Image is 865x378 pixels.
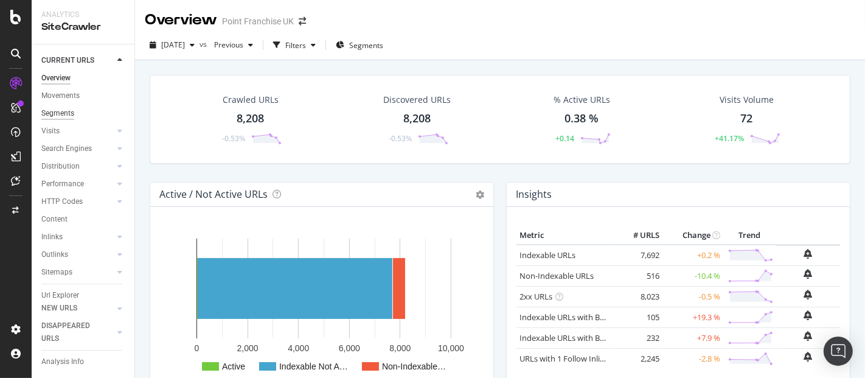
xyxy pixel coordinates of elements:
[403,111,431,127] div: 8,208
[159,186,268,203] h4: Active / Not Active URLs
[519,270,594,281] a: Non-Indexable URLs
[519,250,575,261] a: Indexable URLs
[41,178,84,191] div: Performance
[662,327,723,348] td: +7.9 %
[723,226,776,245] th: Trend
[209,40,243,50] span: Previous
[614,286,662,307] td: 8,023
[516,186,552,203] h4: Insights
[438,343,464,353] text: 10,000
[614,348,662,369] td: 2,245
[41,125,60,138] div: Visits
[41,54,94,67] div: CURRENT URLS
[565,111,599,127] div: 0.38 %
[389,133,412,144] div: -0.53%
[41,107,126,120] a: Segments
[41,248,68,261] div: Outlinks
[161,40,185,50] span: 2025 Oct. 15th
[41,125,114,138] a: Visits
[516,226,614,245] th: Metric
[195,343,200,353] text: 0
[268,35,321,55] button: Filters
[41,355,126,368] a: Analysis Info
[145,35,200,55] button: [DATE]
[804,290,813,299] div: bell-plus
[804,331,813,341] div: bell-plus
[720,94,774,106] div: Visits Volume
[824,337,853,366] div: Open Intercom Messenger
[41,20,125,34] div: SiteCrawler
[804,269,813,279] div: bell-plus
[519,291,552,302] a: 2xx URLs
[41,72,126,85] a: Overview
[41,231,114,243] a: Inlinks
[614,327,662,348] td: 232
[41,195,114,208] a: HTTP Codes
[41,266,72,279] div: Sitemaps
[614,226,662,245] th: # URLS
[740,111,752,127] div: 72
[41,355,84,368] div: Analysis Info
[41,320,114,345] a: DISAPPEARED URLS
[662,226,723,245] th: Change
[41,54,114,67] a: CURRENT URLS
[331,35,388,55] button: Segments
[288,343,309,353] text: 4,000
[382,362,446,371] text: Non-Indexable…
[614,245,662,266] td: 7,692
[237,343,259,353] text: 2,000
[662,307,723,327] td: +19.3 %
[41,107,74,120] div: Segments
[222,133,245,144] div: -0.53%
[389,343,411,353] text: 8,000
[299,17,306,26] div: arrow-right-arrow-left
[41,160,114,173] a: Distribution
[222,362,245,371] text: Active
[41,289,79,302] div: Url Explorer
[519,353,609,364] a: URLs with 1 Follow Inlink
[41,302,114,315] a: NEW URLS
[41,195,83,208] div: HTTP Codes
[804,352,813,362] div: bell-plus
[519,332,652,343] a: Indexable URLs with Bad Description
[285,40,306,51] div: Filters
[614,265,662,286] td: 516
[237,111,264,127] div: 8,208
[209,35,258,55] button: Previous
[804,249,813,259] div: bell-plus
[145,10,217,30] div: Overview
[41,10,125,20] div: Analytics
[339,343,360,353] text: 6,000
[41,289,126,302] a: Url Explorer
[41,89,80,102] div: Movements
[41,178,114,191] a: Performance
[41,248,114,261] a: Outlinks
[41,160,80,173] div: Distribution
[41,213,126,226] a: Content
[279,362,348,371] text: Indexable Not A…
[554,94,610,106] div: % Active URLs
[662,286,723,307] td: -0.5 %
[662,245,723,266] td: +0.2 %
[41,142,114,155] a: Search Engines
[715,133,744,144] div: +41.17%
[383,94,451,106] div: Discovered URLs
[519,312,621,323] a: Indexable URLs with Bad H1
[41,231,63,243] div: Inlinks
[41,213,68,226] div: Content
[41,266,114,279] a: Sitemaps
[41,320,103,345] div: DISAPPEARED URLS
[41,302,77,315] div: NEW URLS
[614,307,662,327] td: 105
[662,265,723,286] td: -10.4 %
[662,348,723,369] td: -2.8 %
[222,15,294,27] div: Point Franchise UK
[349,40,383,51] span: Segments
[200,39,209,49] span: vs
[223,94,279,106] div: Crawled URLs
[41,72,71,85] div: Overview
[555,133,574,144] div: +0.14
[476,191,484,199] i: Options
[41,142,92,155] div: Search Engines
[804,310,813,320] div: bell-plus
